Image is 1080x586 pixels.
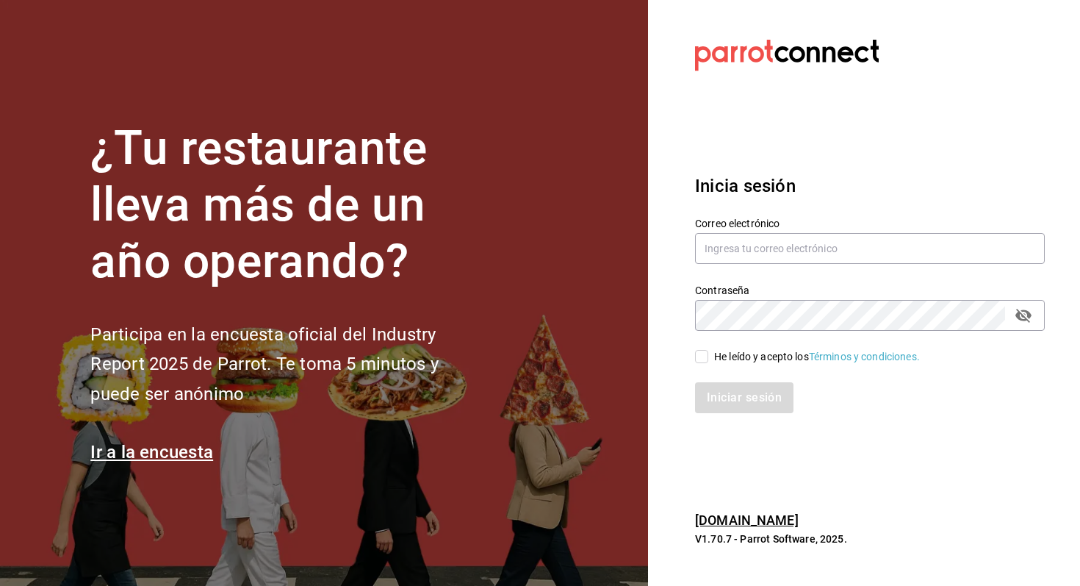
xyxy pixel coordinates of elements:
[695,233,1045,264] input: Ingresa tu correo electrónico
[1011,303,1036,328] button: passwordField
[90,320,487,410] h2: Participa en la encuesta oficial del Industry Report 2025 de Parrot. Te toma 5 minutos y puede se...
[90,121,487,290] h1: ¿Tu restaurante lleva más de un año operando?
[695,218,1045,229] label: Correo electrónico
[714,349,920,365] div: He leído y acepto los
[695,512,799,528] a: [DOMAIN_NAME]
[809,351,920,362] a: Términos y condiciones.
[695,173,1045,199] h3: Inicia sesión
[90,442,213,462] a: Ir a la encuesta
[695,285,1045,296] label: Contraseña
[695,532,1045,546] p: V1.70.7 - Parrot Software, 2025.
